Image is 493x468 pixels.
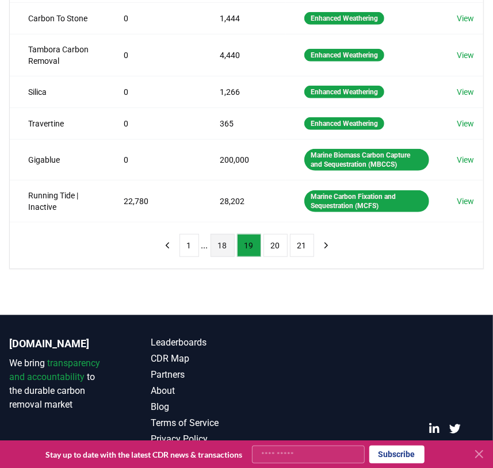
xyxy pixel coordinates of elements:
button: next page [316,234,336,257]
div: Enhanced Weathering [304,49,384,62]
td: 1,266 [201,76,286,108]
span: transparency and accountability [9,358,100,382]
td: 22,780 [105,180,201,222]
div: Enhanced Weathering [304,12,384,25]
div: Marine Biomass Carbon Capture and Sequestration (MBCCS) [304,149,429,171]
a: View [457,118,474,129]
button: 21 [290,234,314,257]
td: Travertine [10,108,105,139]
td: 0 [105,76,201,108]
td: 365 [201,108,286,139]
td: 1,444 [201,2,286,34]
td: 0 [105,34,201,76]
div: Enhanced Weathering [304,117,384,130]
div: Enhanced Weathering [304,86,384,98]
button: 1 [179,234,199,257]
a: View [457,154,474,166]
button: 18 [211,234,235,257]
td: 4,440 [201,34,286,76]
td: 200,000 [201,139,286,180]
a: View [457,86,474,98]
a: About [151,384,246,398]
td: Gigablue [10,139,105,180]
td: 0 [105,108,201,139]
button: previous page [158,234,177,257]
a: Partners [151,368,246,382]
td: Running Tide | Inactive [10,180,105,222]
button: 20 [263,234,288,257]
button: 19 [237,234,261,257]
td: 0 [105,139,201,180]
a: Blog [151,400,246,414]
a: Leaderboards [151,336,246,350]
td: 0 [105,2,201,34]
td: Tambora Carbon Removal [10,34,105,76]
li: ... [201,239,208,252]
a: View [457,49,474,61]
p: [DOMAIN_NAME] [9,336,105,352]
td: Carbon To Stone [10,2,105,34]
a: Privacy Policy [151,432,246,446]
a: CDR Map [151,352,246,366]
a: Terms of Service [151,416,246,430]
a: View [457,13,474,24]
p: We bring to the durable carbon removal market [9,356,105,412]
td: Silica [10,76,105,108]
a: Twitter [449,423,461,435]
div: Marine Carbon Fixation and Sequestration (MCFS) [304,190,429,212]
a: View [457,195,474,207]
td: 28,202 [201,180,286,222]
a: LinkedIn [429,423,440,435]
